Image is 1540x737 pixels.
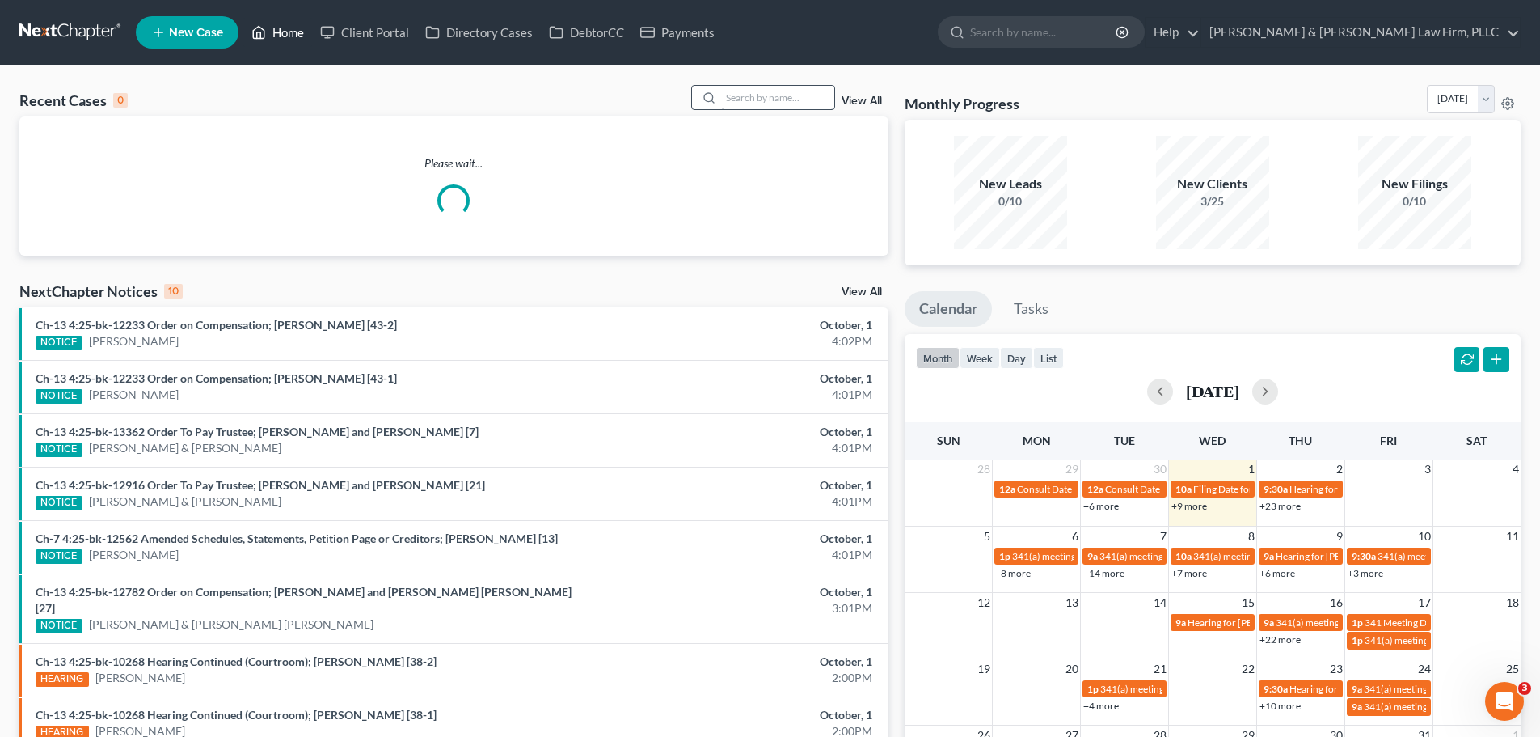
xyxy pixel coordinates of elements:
div: NextChapter Notices [19,282,183,301]
div: 2:00PM [604,670,872,686]
span: 5 [982,527,992,546]
span: 1 [1247,460,1256,479]
span: 10a [1175,550,1192,562]
span: 1p [999,550,1010,562]
span: New Case [169,27,223,39]
span: 341(a) meeting for [PERSON_NAME] [1100,683,1256,695]
a: +23 more [1259,500,1301,512]
p: Please wait... [19,155,888,172]
span: 9a [1264,550,1274,562]
div: 4:01PM [604,387,872,403]
a: +14 more [1083,567,1124,579]
span: 341(a) meeting for [PERSON_NAME] [1193,550,1349,562]
a: Payments [632,18,723,47]
span: 20 [1064,659,1080,679]
div: 0 [113,93,128,108]
iframe: Intercom live chat [1485,682,1524,721]
a: Client Portal [312,18,417,47]
div: NOTICE [36,549,82,564]
span: 12a [1087,483,1103,495]
a: Ch-13 4:25-bk-12782 Order on Compensation; [PERSON_NAME] and [PERSON_NAME] [PERSON_NAME] [27] [36,585,572,615]
span: 13 [1064,593,1080,612]
span: Tue [1114,434,1135,447]
div: 0/10 [954,193,1067,210]
span: 12 [976,593,992,612]
input: Search by name... [970,17,1118,47]
div: 0/10 [1358,193,1471,210]
span: 341(a) meeting for [PERSON_NAME] & [PERSON_NAME] [1276,616,1517,629]
a: Directory Cases [417,18,541,47]
button: month [916,347,960,369]
div: NOTICE [36,389,82,404]
div: October, 1 [604,531,872,547]
span: 9a [1175,616,1186,629]
span: 341(a) meeting for [PERSON_NAME] [1099,550,1255,562]
a: Ch-13 4:25-bk-10268 Hearing Continued (Courtroom); [PERSON_NAME] [38-2] [36,654,437,668]
span: 15 [1240,593,1256,612]
div: 10 [164,284,183,299]
span: 14 [1152,593,1168,612]
a: +6 more [1259,567,1295,579]
div: New Leads [954,175,1067,193]
span: 23 [1328,659,1344,679]
span: 8 [1247,527,1256,546]
span: 9:30a [1352,550,1376,562]
div: New Clients [1156,175,1269,193]
a: [PERSON_NAME] & [PERSON_NAME] [PERSON_NAME] [89,616,373,633]
h3: Monthly Progress [905,94,1019,113]
a: Ch-13 4:25-bk-12916 Order To Pay Trustee; [PERSON_NAME] and [PERSON_NAME] [21] [36,478,485,492]
span: 10a [1175,483,1192,495]
span: 9:30a [1264,683,1288,695]
div: NOTICE [36,619,82,633]
a: +6 more [1083,500,1119,512]
span: Sun [937,434,960,447]
div: October, 1 [604,584,872,600]
div: New Filings [1358,175,1471,193]
span: Fri [1380,434,1397,447]
a: DebtorCC [541,18,632,47]
div: October, 1 [604,317,872,333]
div: October, 1 [604,707,872,723]
span: 18 [1504,593,1521,612]
div: Recent Cases [19,91,128,110]
span: Thu [1289,434,1312,447]
a: Home [243,18,312,47]
a: View All [842,95,882,107]
div: October, 1 [604,654,872,670]
span: 341 Meeting Date for [PERSON_NAME] [1365,616,1532,629]
span: 1p [1352,634,1363,646]
span: Hearing for [PERSON_NAME] & [PERSON_NAME] [1289,483,1501,495]
div: NOTICE [36,336,82,350]
a: +8 more [995,567,1031,579]
div: NOTICE [36,496,82,510]
span: 3 [1423,460,1432,479]
a: Calendar [905,291,992,327]
a: +10 more [1259,700,1301,712]
input: Search by name... [721,86,834,109]
a: Help [1146,18,1200,47]
a: Ch-13 4:25-bk-12233 Order on Compensation; [PERSON_NAME] [43-1] [36,371,397,385]
span: 341(a) meeting for [PERSON_NAME] [1365,634,1521,646]
div: 4:02PM [604,333,872,349]
a: +9 more [1171,500,1207,512]
span: 30 [1152,460,1168,479]
a: Ch-13 4:25-bk-13362 Order To Pay Trustee; [PERSON_NAME] and [PERSON_NAME] [7] [36,425,479,438]
h2: [DATE] [1186,383,1239,400]
span: Wed [1199,434,1226,447]
a: [PERSON_NAME] [89,333,179,349]
a: +3 more [1348,567,1383,579]
div: 4:01PM [604,440,872,456]
span: 24 [1416,659,1432,679]
span: Filing Date for [PERSON_NAME] & [PERSON_NAME] [1193,483,1416,495]
span: 16 [1328,593,1344,612]
span: 6 [1070,527,1080,546]
span: Consult Date for [PERSON_NAME] [1105,483,1252,495]
a: Ch-13 4:25-bk-12233 Order on Compensation; [PERSON_NAME] [43-2] [36,318,397,332]
span: 1p [1352,616,1363,629]
span: 9:30a [1264,483,1288,495]
a: [PERSON_NAME] [95,670,185,686]
span: Hearing for [PERSON_NAME] [1276,550,1402,562]
span: Hearing for [PERSON_NAME] [1188,616,1314,629]
span: Mon [1023,434,1051,447]
span: 21 [1152,659,1168,679]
